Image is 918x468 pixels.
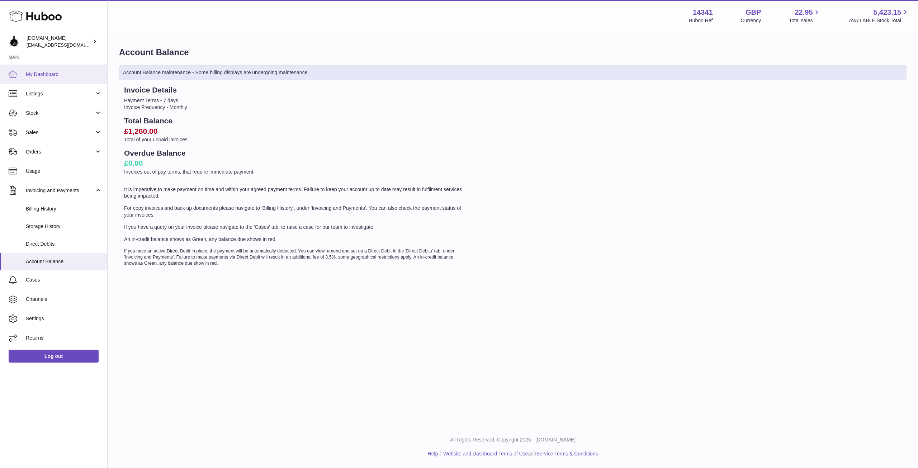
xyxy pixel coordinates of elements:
span: Channels [26,296,102,303]
span: Direct Debits [26,241,102,247]
span: 22.95 [795,8,813,17]
li: Payment Terms - 7 days [124,97,465,104]
h2: Total Balance [124,116,465,126]
div: Currency [741,17,761,24]
span: Storage History [26,223,102,230]
h2: £0.00 [124,158,465,168]
span: Total sales [789,17,821,24]
div: Huboo Ref [689,17,713,24]
span: Sales [26,129,94,136]
a: 5,423.15 AVAILABLE Stock Total [849,8,909,24]
h2: Overdue Balance [124,148,465,158]
span: Usage [26,168,102,175]
span: 5,423.15 [873,8,901,17]
h2: £1,260.00 [124,126,465,136]
span: Invoicing and Payments [26,187,94,194]
p: All Rights Reserved. Copyright 2025 - [DOMAIN_NAME] [113,436,912,443]
li: Invoice Frequency - Monthly [124,104,465,111]
span: AVAILABLE Stock Total [849,17,909,24]
p: For copy invoices and back up documents please navigate to 'Billing History', under 'Invoicing an... [124,205,465,218]
span: My Dashboard [26,71,102,78]
strong: 14341 [693,8,713,17]
p: Total of your unpaid invoices [124,136,465,143]
p: An in-credit balance shows as Green, any balance due shows in red. [124,236,465,243]
p: It is imperative to make payment on time and within your agreed payment terms. Failure to keep yo... [124,186,465,200]
span: Account Balance [26,258,102,265]
li: and [441,450,598,457]
a: Help [428,451,438,457]
p: If you have a query on your invoice please navigate to the 'Cases' tab, to raise a case for our t... [124,224,465,231]
a: Website and Dashboard Terms of Use [443,451,528,457]
span: Returns [26,335,102,341]
span: Billing History [26,205,102,212]
span: Settings [26,315,102,322]
strong: GBP [746,8,761,17]
p: If you have an active Direct Debit in place, the payment will be automatically deducted. You can ... [124,248,465,266]
img: theperfumesampler@gmail.com [9,36,19,47]
a: Log out [9,350,99,363]
span: Orders [26,148,94,155]
h1: Account Balance [119,47,907,58]
span: Listings [26,90,94,97]
a: 22.95 Total sales [789,8,821,24]
h2: Invoice Details [124,85,465,95]
div: Account Balance maintenance - Some billing displays are undergoing maintenance. [119,65,907,80]
div: [DOMAIN_NAME] [27,35,91,48]
span: [EMAIL_ADDRESS][DOMAIN_NAME] [27,42,105,48]
a: Service Terms & Conditions [536,451,598,457]
span: Cases [26,276,102,283]
p: Invoices out of pay terms, that require immediate payment. [124,169,465,175]
span: Stock [26,110,94,117]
